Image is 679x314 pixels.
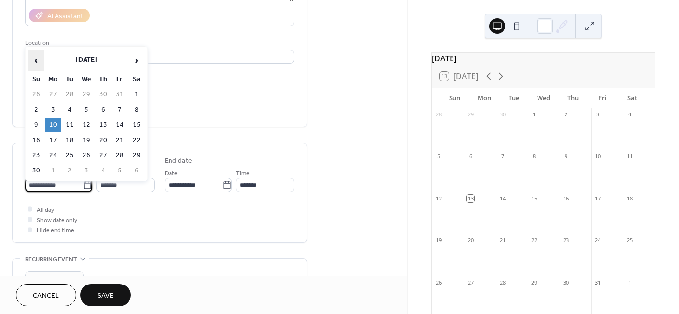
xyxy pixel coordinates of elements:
[62,87,78,102] td: 28
[563,153,570,160] div: 9
[467,279,474,286] div: 27
[236,169,250,179] span: Time
[112,148,128,163] td: 28
[531,237,538,244] div: 22
[499,237,506,244] div: 21
[563,279,570,286] div: 30
[45,148,61,163] td: 24
[79,103,94,117] td: 5
[626,279,633,286] div: 1
[80,284,131,306] button: Save
[37,215,77,226] span: Show date only
[95,87,111,102] td: 30
[499,88,529,108] div: Tue
[531,279,538,286] div: 29
[499,111,506,118] div: 30
[435,195,442,202] div: 12
[594,111,601,118] div: 3
[28,148,44,163] td: 23
[129,133,144,147] td: 22
[594,237,601,244] div: 24
[16,284,76,306] button: Cancel
[435,279,442,286] div: 26
[62,164,78,178] td: 2
[45,133,61,147] td: 17
[95,164,111,178] td: 4
[79,118,94,132] td: 12
[594,153,601,160] div: 10
[97,291,113,301] span: Save
[45,103,61,117] td: 3
[28,133,44,147] td: 16
[33,291,59,301] span: Cancel
[435,153,442,160] div: 5
[129,118,144,132] td: 15
[129,103,144,117] td: 8
[531,111,538,118] div: 1
[129,87,144,102] td: 1
[626,237,633,244] div: 25
[29,274,66,285] span: Do not repeat
[112,87,128,102] td: 31
[45,50,128,71] th: [DATE]
[529,88,558,108] div: Wed
[165,169,178,179] span: Date
[95,148,111,163] td: 27
[79,87,94,102] td: 29
[531,195,538,202] div: 15
[25,38,292,48] div: Location
[62,72,78,86] th: Tu
[499,195,506,202] div: 14
[129,51,144,70] span: ›
[618,88,647,108] div: Sat
[435,237,442,244] div: 19
[467,111,474,118] div: 29
[499,153,506,160] div: 7
[28,164,44,178] td: 30
[28,87,44,102] td: 26
[45,164,61,178] td: 1
[112,133,128,147] td: 21
[563,111,570,118] div: 2
[467,195,474,202] div: 13
[28,103,44,117] td: 2
[499,279,506,286] div: 28
[112,72,128,86] th: Fr
[45,72,61,86] th: Mo
[435,111,442,118] div: 28
[558,88,588,108] div: Thu
[129,164,144,178] td: 6
[112,164,128,178] td: 5
[45,87,61,102] td: 27
[531,153,538,160] div: 8
[626,195,633,202] div: 18
[37,226,74,236] span: Hide end time
[165,156,192,166] div: End date
[432,53,655,64] div: [DATE]
[79,164,94,178] td: 3
[45,118,61,132] td: 10
[25,255,77,265] span: Recurring event
[79,133,94,147] td: 19
[95,118,111,132] td: 13
[594,195,601,202] div: 17
[62,118,78,132] td: 11
[28,72,44,86] th: Su
[467,153,474,160] div: 6
[28,118,44,132] td: 9
[563,237,570,244] div: 23
[62,133,78,147] td: 18
[79,72,94,86] th: We
[79,148,94,163] td: 26
[469,88,499,108] div: Mon
[626,153,633,160] div: 11
[129,72,144,86] th: Sa
[29,51,44,70] span: ‹
[37,205,54,215] span: All day
[129,148,144,163] td: 29
[62,148,78,163] td: 25
[95,72,111,86] th: Th
[62,103,78,117] td: 4
[112,118,128,132] td: 14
